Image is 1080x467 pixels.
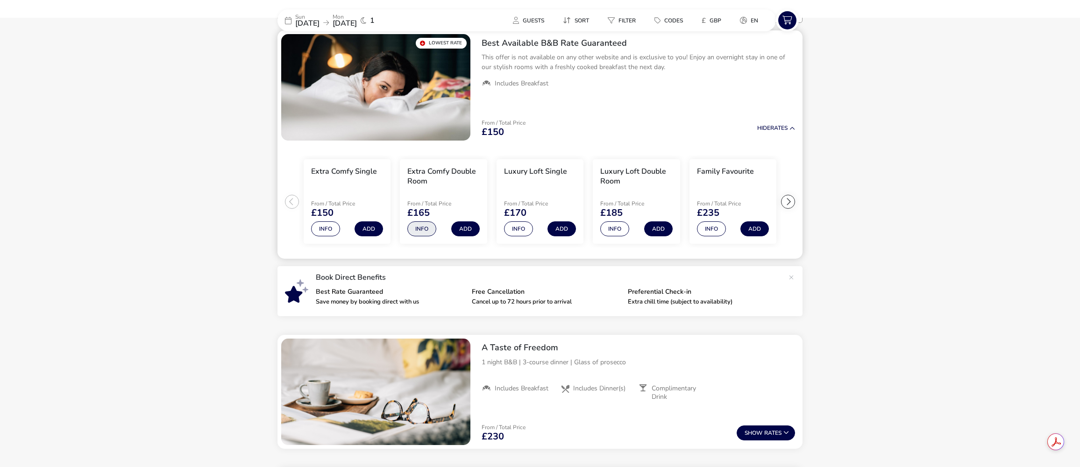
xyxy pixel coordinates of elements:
button: Info [407,221,436,236]
span: Sort [575,17,589,24]
p: From / Total Price [482,120,526,126]
p: From / Total Price [407,201,474,206]
h3: Luxury Loft Double Room [600,167,672,186]
h3: Luxury Loft Single [504,167,567,177]
i: £ [702,16,706,25]
button: Sort [555,14,597,27]
p: Sun [295,14,320,20]
span: Show [745,430,764,436]
button: Filter [600,14,643,27]
span: Includes Breakfast [495,79,548,88]
button: Info [504,221,533,236]
swiper-slide: 6 / 7 [781,156,877,248]
naf-pibe-menu-bar-item: Filter [600,14,647,27]
button: HideRates [757,125,795,131]
button: Add [451,221,480,236]
naf-pibe-menu-bar-item: £GBP [694,14,732,27]
naf-pibe-menu-bar-item: Sort [555,14,600,27]
div: A Taste of Freedom1 night B&B | 3-course dinner | Glass of proseccoIncludes BreakfastIncludes Din... [474,335,803,409]
span: £235 [697,208,719,218]
swiper-slide: 1 / 1 [281,339,470,445]
p: Preferential Check-in [628,289,776,295]
div: Best Available B&B Rate GuaranteedThis offer is not available on any other website and is exclusi... [474,30,803,96]
button: Add [547,221,576,236]
p: 1 night B&B | 3-course dinner | Glass of prosecco [482,357,795,367]
span: Filter [618,17,636,24]
h2: A Taste of Freedom [482,342,795,353]
p: Mon [333,14,357,20]
button: £GBP [694,14,729,27]
p: This offer is not available on any other website and is exclusive to you! Enjoy an overnight stay... [482,52,795,72]
span: [DATE] [333,18,357,28]
span: Includes Breakfast [495,384,548,393]
p: Book Direct Benefits [316,274,784,281]
span: 1 [370,17,375,24]
p: From / Total Price [504,201,570,206]
button: ShowRates [737,425,795,440]
button: en [732,14,766,27]
swiper-slide: 4 / 7 [588,156,684,248]
div: Lowest Rate [416,38,467,49]
button: Info [697,221,726,236]
p: Extra chill time (subject to availability) [628,299,776,305]
swiper-slide: 1 / 1 [281,34,470,141]
button: Guests [505,14,552,27]
h3: Extra Comfy Single [311,167,377,177]
button: Add [355,221,383,236]
swiper-slide: 5 / 7 [685,156,781,248]
button: Info [311,221,340,236]
span: £150 [311,208,334,218]
swiper-slide: 1 / 7 [299,156,395,248]
span: £150 [482,127,504,137]
span: Codes [664,17,683,24]
div: Sun[DATE]Mon[DATE]1 [277,9,418,31]
button: Add [644,221,673,236]
span: [DATE] [295,18,320,28]
p: From / Total Price [600,201,667,206]
naf-pibe-menu-bar-item: en [732,14,769,27]
h3: Family Favourite [697,167,754,177]
span: £165 [407,208,430,218]
h2: Best Available B&B Rate Guaranteed [482,38,795,49]
span: Hide [757,124,770,132]
span: GBP [710,17,721,24]
swiper-slide: 3 / 7 [492,156,588,248]
p: Best Rate Guaranteed [316,289,464,295]
span: £185 [600,208,623,218]
span: Guests [523,17,544,24]
p: From / Total Price [311,201,377,206]
button: Codes [647,14,690,27]
p: Free Cancellation [472,289,620,295]
span: £170 [504,208,526,218]
span: £230 [482,432,504,441]
p: Save money by booking direct with us [316,299,464,305]
naf-pibe-menu-bar-item: Codes [647,14,694,27]
p: From / Total Price [482,425,526,430]
button: Add [740,221,769,236]
span: en [751,17,758,24]
swiper-slide: 2 / 7 [395,156,491,248]
naf-pibe-menu-bar-item: Guests [505,14,555,27]
button: Info [600,221,629,236]
span: Includes Dinner(s) [573,384,625,393]
p: Cancel up to 72 hours prior to arrival [472,299,620,305]
h3: Extra Comfy Double Room [407,167,479,186]
span: Complimentary Drink [652,384,710,401]
p: From / Total Price [697,201,763,206]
